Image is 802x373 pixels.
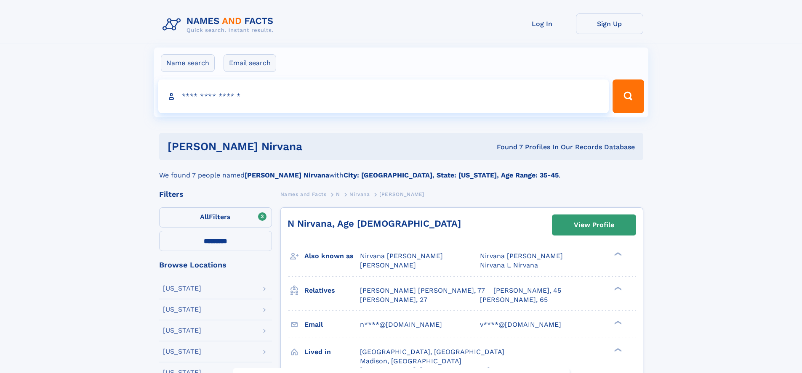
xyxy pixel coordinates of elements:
span: [PERSON_NAME] [360,261,416,269]
a: Nirvana [349,189,370,199]
a: [PERSON_NAME] [PERSON_NAME], 77 [360,286,485,295]
span: [PERSON_NAME] [379,191,424,197]
label: Name search [161,54,215,72]
div: We found 7 people named with . [159,160,643,180]
b: [PERSON_NAME] Nirvana [245,171,329,179]
a: Sign Up [576,13,643,34]
div: ❯ [612,320,622,325]
div: Filters [159,190,272,198]
span: N [336,191,340,197]
h3: Relatives [304,283,360,298]
span: Nirvana [349,191,370,197]
div: Browse Locations [159,261,272,269]
b: City: [GEOGRAPHIC_DATA], State: [US_STATE], Age Range: 35-45 [344,171,559,179]
a: Names and Facts [280,189,327,199]
a: Log In [509,13,576,34]
a: [PERSON_NAME], 45 [493,286,561,295]
span: Nirvana [PERSON_NAME] [360,252,443,260]
a: [PERSON_NAME], 65 [480,295,548,304]
div: ❯ [612,251,622,257]
div: [US_STATE] [163,348,201,355]
img: Logo Names and Facts [159,13,280,36]
span: Nirvana [PERSON_NAME] [480,252,563,260]
a: N [336,189,340,199]
span: [GEOGRAPHIC_DATA], [GEOGRAPHIC_DATA] [360,348,504,356]
h3: Lived in [304,345,360,359]
div: ❯ [612,347,622,352]
div: [US_STATE] [163,306,201,313]
a: N Nirvana, Age [DEMOGRAPHIC_DATA] [288,218,461,229]
div: View Profile [574,215,614,235]
h3: Also known as [304,249,360,263]
span: Madison, [GEOGRAPHIC_DATA] [360,357,461,365]
div: ❯ [612,286,622,291]
h3: Email [304,317,360,332]
div: [US_STATE] [163,327,201,334]
span: Nirvana L Nirvana [480,261,538,269]
label: Email search [224,54,276,72]
div: [US_STATE] [163,285,201,292]
a: View Profile [552,215,636,235]
label: Filters [159,207,272,228]
a: [PERSON_NAME], 27 [360,295,427,304]
input: search input [158,79,609,113]
div: Found 7 Profiles In Our Records Database [400,143,635,152]
h1: [PERSON_NAME] Nirvana [168,141,400,152]
span: All [200,213,209,221]
button: Search Button [613,79,644,113]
